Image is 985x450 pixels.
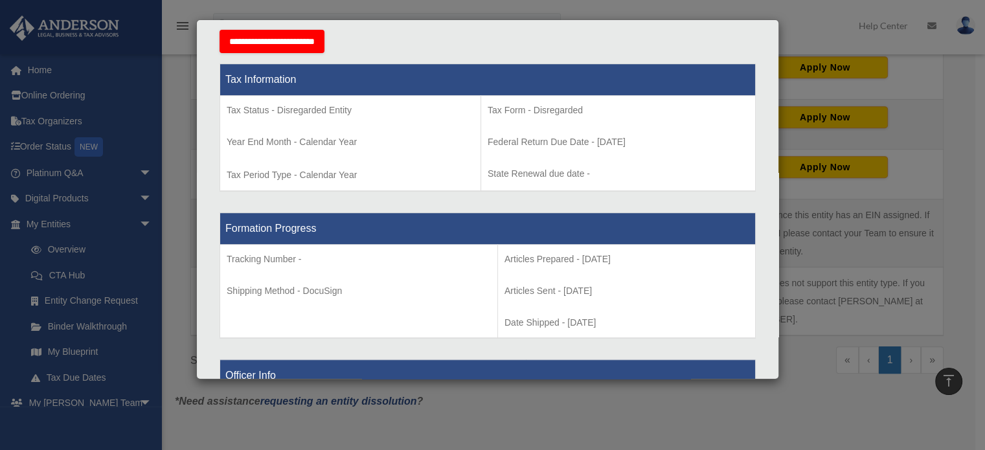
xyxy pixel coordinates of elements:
th: Officer Info [220,359,756,391]
p: Tax Status - Disregarded Entity [227,102,474,118]
p: Articles Prepared - [DATE] [504,251,749,267]
p: Tracking Number - [227,251,491,267]
p: Federal Return Due Date - [DATE] [488,134,749,150]
th: Tax Information [220,64,756,96]
th: Formation Progress [220,213,756,245]
p: Year End Month - Calendar Year [227,134,474,150]
p: Shipping Method - DocuSign [227,283,491,299]
p: State Renewal due date - [488,166,749,182]
p: Articles Sent - [DATE] [504,283,749,299]
p: Tax Form - Disregarded [488,102,749,118]
p: Date Shipped - [DATE] [504,315,749,331]
td: Tax Period Type - Calendar Year [220,96,481,192]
